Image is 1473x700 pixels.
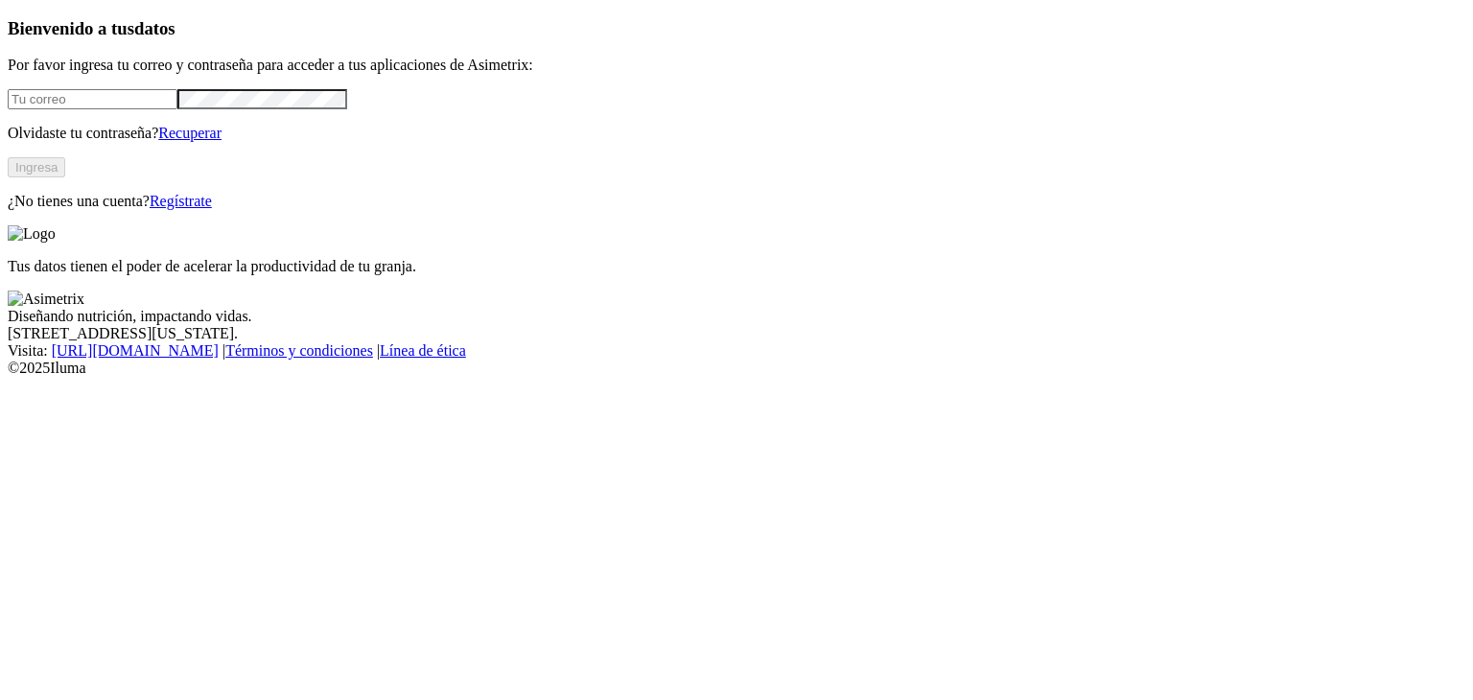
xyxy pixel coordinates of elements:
[52,342,219,359] a: [URL][DOMAIN_NAME]
[8,360,1465,377] div: © 2025 Iluma
[380,342,466,359] a: Línea de ética
[158,125,222,141] a: Recuperar
[8,125,1465,142] p: Olvidaste tu contraseña?
[8,258,1465,275] p: Tus datos tienen el poder de acelerar la productividad de tu granja.
[8,193,1465,210] p: ¿No tienes una cuenta?
[150,193,212,209] a: Regístrate
[8,89,177,109] input: Tu correo
[8,57,1465,74] p: Por favor ingresa tu correo y contraseña para acceder a tus aplicaciones de Asimetrix:
[8,308,1465,325] div: Diseñando nutrición, impactando vidas.
[134,18,175,38] span: datos
[225,342,373,359] a: Términos y condiciones
[8,225,56,243] img: Logo
[8,291,84,308] img: Asimetrix
[8,18,1465,39] h3: Bienvenido a tus
[8,157,65,177] button: Ingresa
[8,342,1465,360] div: Visita : | |
[8,325,1465,342] div: [STREET_ADDRESS][US_STATE].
